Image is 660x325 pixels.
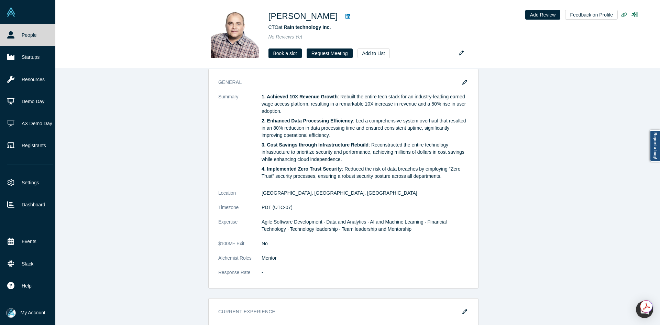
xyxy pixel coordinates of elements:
[262,204,469,211] dd: PDT (UTC-07)
[218,218,262,240] dt: Expertise
[218,308,459,315] h3: Current Experience
[22,282,32,290] span: Help
[262,94,338,99] strong: 1. Achieved 10X Revenue Growth
[211,10,259,58] img: Itsik Figenblat's Profile Image
[262,240,469,247] dd: No
[307,48,353,58] button: Request Meeting
[262,93,469,115] p: : Rebuilt the entire tech stack for an industry-leading earned wage access platform, resulting in...
[262,219,447,232] span: Agile Software Development · Data and Analytics · AI and Machine Learning · Financial Technology ...
[262,166,342,172] strong: 4. Implemented Zero Trust Security
[262,117,469,139] p: : Led a comprehensive system overhaul that resulted in an 80% reduction in data processing time a...
[268,34,302,40] span: No Reviews Yet
[268,10,338,22] h1: [PERSON_NAME]
[218,254,262,269] dt: Alchemist Roles
[6,308,45,318] button: My Account
[262,165,469,180] p: : Reduced the risk of data breaches by employing "Zero Trust" security processes, ensuring a robu...
[268,48,302,58] a: Book a slot
[565,10,618,20] button: Feedback on Profile
[218,240,262,254] dt: $100M+ Exit
[6,7,16,17] img: Alchemist Vault Logo
[262,269,469,276] dd: -
[218,269,262,283] dt: Response Rate
[218,204,262,218] dt: Timezone
[218,189,262,204] dt: Location
[357,48,390,58] button: Add to List
[284,24,331,30] a: Rain technology Inc.
[262,254,469,262] dd: Mentor
[218,93,262,189] dt: Summary
[262,118,353,123] strong: 2. Enhanced Data Processing Efficiency
[218,79,459,86] h3: General
[262,142,368,148] strong: 3. Cost Savings through Infrastructure Rebuild
[262,141,469,163] p: : Reconstructed the entire technology infrastructure to prioritize security and performance, achi...
[21,309,45,316] span: My Account
[6,308,16,318] img: Mia Scott's Account
[650,130,660,162] a: Report a bug!
[525,10,561,20] button: Add Review
[268,24,331,30] span: CTO at
[262,189,469,197] dd: [GEOGRAPHIC_DATA], [GEOGRAPHIC_DATA], [GEOGRAPHIC_DATA]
